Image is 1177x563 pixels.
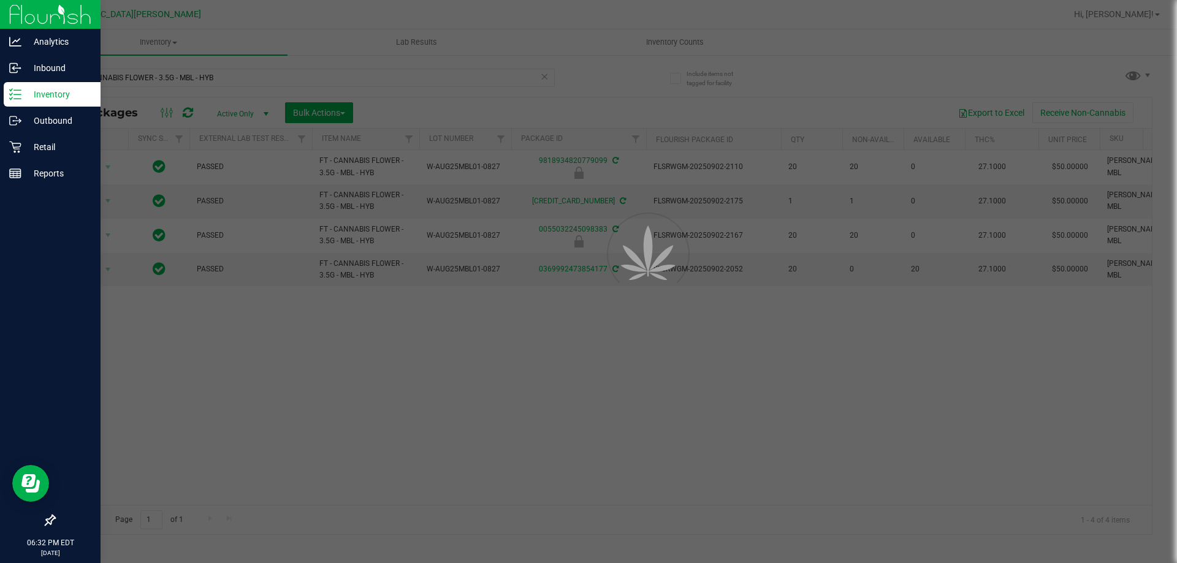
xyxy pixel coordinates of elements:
[12,465,49,502] iframe: Resource center
[21,166,95,181] p: Reports
[21,113,95,128] p: Outbound
[21,61,95,75] p: Inbound
[21,34,95,49] p: Analytics
[21,140,95,154] p: Retail
[9,88,21,100] inline-svg: Inventory
[9,115,21,127] inline-svg: Outbound
[9,36,21,48] inline-svg: Analytics
[6,537,95,548] p: 06:32 PM EDT
[21,87,95,102] p: Inventory
[9,141,21,153] inline-svg: Retail
[6,548,95,557] p: [DATE]
[9,167,21,179] inline-svg: Reports
[9,62,21,74] inline-svg: Inbound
